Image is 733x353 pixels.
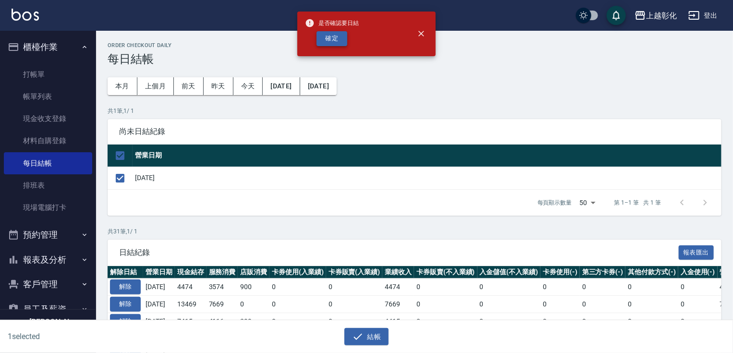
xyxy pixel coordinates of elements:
button: 登出 [684,7,721,24]
td: 0 [678,279,718,296]
a: 材料自購登錄 [4,130,92,152]
button: save [607,6,626,25]
td: 0 [477,279,541,296]
button: 前天 [174,77,204,95]
td: 0 [540,313,580,330]
button: 解除 [110,297,141,312]
div: 50 [576,190,599,216]
td: 0 [326,296,383,313]
td: 900 [238,279,269,296]
button: 預約管理 [4,222,92,247]
td: 0 [625,279,678,296]
button: 解除 [110,314,141,329]
td: 3574 [207,279,238,296]
h3: 每日結帳 [108,52,721,66]
td: 4474 [175,279,207,296]
a: 現場電腦打卡 [4,196,92,219]
div: 上越彰化 [646,10,677,22]
td: 13469 [175,296,207,313]
td: 0 [326,313,383,330]
button: 本月 [108,77,137,95]
th: 營業日期 [133,145,721,167]
button: 結帳 [344,328,389,346]
td: 0 [625,313,678,330]
td: 0 [269,279,326,296]
span: 是否確認要日結 [305,18,359,28]
td: [DATE] [143,313,175,330]
button: 解除 [110,280,141,294]
h2: Order checkout daily [108,42,721,49]
button: 確定 [317,31,347,46]
img: Logo [12,9,39,21]
th: 第三方卡券(-) [580,266,626,279]
td: 0 [625,296,678,313]
td: 0 [678,313,718,330]
th: 卡券販賣(入業績) [326,266,383,279]
th: 卡券使用(入業績) [269,266,326,279]
button: 今天 [233,77,263,95]
th: 其他付款方式(-) [625,266,678,279]
th: 業績收入 [382,266,414,279]
td: 7415 [175,313,207,330]
td: 4474 [382,279,414,296]
td: 0 [269,313,326,330]
td: 299 [238,313,269,330]
td: 0 [580,279,626,296]
h6: 1 selected [8,330,182,342]
p: 第 1–1 筆 共 1 筆 [614,198,661,207]
td: [DATE] [143,296,175,313]
button: close [411,23,432,44]
p: 共 31 筆, 1 / 1 [108,227,721,236]
button: 員工及薪資 [4,297,92,322]
th: 解除日結 [108,266,143,279]
td: 4116 [207,313,238,330]
th: 營業日期 [143,266,175,279]
td: 0 [580,296,626,313]
td: 0 [414,296,477,313]
td: 0 [477,313,541,330]
td: 7669 [382,296,414,313]
span: 尚未日結紀錄 [119,127,710,136]
td: 0 [238,296,269,313]
th: 卡券使用(-) [540,266,580,279]
span: 日結紀錄 [119,248,679,257]
th: 入金使用(-) [678,266,718,279]
a: 排班表 [4,174,92,196]
button: 上越彰化 [631,6,681,25]
td: 0 [678,296,718,313]
p: 每頁顯示數量 [538,198,572,207]
h5: [PERSON_NAME]徨 [29,317,78,337]
td: 4415 [382,313,414,330]
a: 現金收支登錄 [4,108,92,130]
td: 0 [269,296,326,313]
th: 服務消費 [207,266,238,279]
td: 7669 [207,296,238,313]
p: 共 1 筆, 1 / 1 [108,107,721,115]
th: 入金儲值(不入業績) [477,266,541,279]
button: 昨天 [204,77,233,95]
button: 櫃檯作業 [4,35,92,60]
th: 卡券販賣(不入業績) [414,266,477,279]
a: 打帳單 [4,63,92,85]
button: 報表匯出 [679,245,714,260]
a: 帳單列表 [4,85,92,108]
button: [DATE] [263,77,300,95]
button: [DATE] [300,77,337,95]
td: 0 [540,279,580,296]
td: 0 [540,296,580,313]
td: [DATE] [133,167,721,189]
button: 客戶管理 [4,272,92,297]
a: 報表匯出 [679,247,714,256]
button: 上個月 [137,77,174,95]
a: 每日結帳 [4,152,92,174]
th: 現金結存 [175,266,207,279]
td: [DATE] [143,279,175,296]
td: 0 [477,296,541,313]
td: 0 [414,279,477,296]
th: 店販消費 [238,266,269,279]
button: 報表及分析 [4,247,92,272]
td: 0 [414,313,477,330]
td: 0 [326,279,383,296]
td: 0 [580,313,626,330]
